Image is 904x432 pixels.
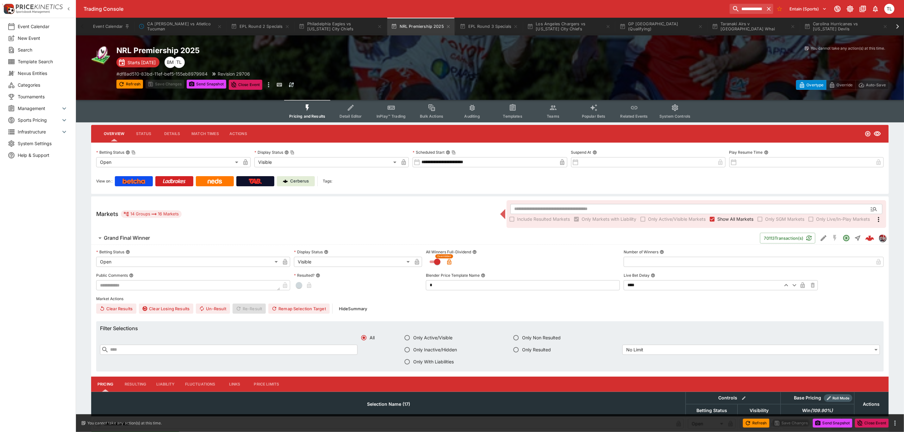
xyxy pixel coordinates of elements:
[456,18,522,35] button: EPL Round 3 Specials
[856,80,889,90] button: Auto-Save
[865,131,871,137] svg: Open
[131,150,136,155] button: Copy To Clipboard
[18,35,68,41] span: New Event
[616,18,707,35] button: GP [GEOGRAPHIC_DATA] (Qualifying)
[472,250,477,254] button: All Winners Full-Dividend
[854,392,888,416] th: Actions
[18,70,68,77] span: Nexus Entities
[249,179,262,184] img: TabNZ
[2,3,15,15] img: PriceKinetics Logo
[775,4,785,14] button: No Bookmarks
[221,377,249,392] button: Links
[651,273,655,278] button: Live Bet Delay
[743,407,776,414] span: Visibility
[187,80,226,89] button: Send Snapshot
[686,392,781,404] th: Controls
[218,71,250,77] p: Revision 29706
[832,3,843,15] button: Connected to PK
[517,216,570,222] span: Include Resulted Markets
[18,105,60,112] span: Management
[277,176,315,186] a: Cerberus
[855,419,889,428] button: Close Event
[284,150,289,155] button: Display StatusCopy To Clipboard
[796,80,889,90] div: Start From
[464,114,480,119] span: Auditing
[18,128,60,135] span: Infrastructure
[129,273,134,278] button: Public Comments
[122,179,145,184] img: Betcha
[96,176,112,186] label: View on :
[289,114,325,119] span: Pricing and Results
[624,273,650,278] p: Live Bet Delay
[290,150,295,155] button: Copy To Clipboard
[868,203,880,215] button: Open
[128,59,156,66] p: Starts [DATE]
[866,82,886,88] p: Auto-Save
[18,140,68,147] span: System Settings
[295,18,386,35] button: Philadelphia Eagles vs [US_STATE] City Chiefs
[290,178,309,184] p: Cerberus
[360,400,417,408] span: Selection Name (17)
[717,216,753,222] span: Show All Markets
[807,82,824,88] p: Overtype
[229,80,263,90] button: Close Event
[196,304,230,314] button: Un-Result
[294,273,315,278] p: Resulted?
[96,157,240,167] div: Open
[813,419,852,428] button: Send Snapshot
[18,93,68,100] span: Tournaments
[446,150,450,155] button: Scheduled StartCopy To Clipboard
[283,179,288,184] img: Cerberus
[863,232,876,244] a: 62c355e1-3aee-43b5-9e98-981e4452ad3c
[879,234,886,242] div: pricekinetics
[826,80,856,90] button: Override
[437,254,451,258] span: Overridden
[865,234,874,243] div: 62c355e1-3aee-43b5-9e98-981e4452ad3c
[91,232,760,244] button: Grand Final Winner
[224,126,252,141] button: Actions
[413,150,445,155] p: Scheduled Start
[811,46,885,51] p: You cannot take any action(s) at this time.
[370,334,375,341] span: All
[104,235,150,241] h6: Grand Final Winner
[481,273,485,278] button: Blender Price Template Name
[18,82,68,88] span: Categories
[324,250,328,254] button: Display Status
[91,377,120,392] button: Pricing
[708,18,799,35] button: Taranaki Airs v [GEOGRAPHIC_DATA] Whai
[413,346,457,353] span: Only Inactive/Hidden
[284,100,695,122] div: Event type filters
[116,71,208,77] p: Copy To Clipboard
[16,4,63,9] img: PriceKinetics
[818,232,829,244] button: Edit Detail
[165,57,176,68] div: Byron Monk
[829,232,841,244] button: SGM Disabled
[843,234,850,242] svg: Open
[377,114,406,119] span: InPlay™ Trading
[126,150,130,155] button: Betting StatusCopy To Clipboard
[845,3,856,15] button: Toggle light/dark mode
[729,150,763,155] p: Play Resume Time
[816,216,870,222] span: Only Live/In-Play Markets
[740,394,748,402] button: Bulk edit
[792,394,824,402] div: Base Pricing
[294,249,323,255] p: Display Status
[18,152,68,158] span: Help & Support
[622,345,880,355] div: No Limit
[620,114,648,119] span: Related Events
[830,396,852,401] span: Roll Mode
[648,216,706,222] span: Only Active/Visible Markets
[208,179,222,184] img: Neds
[96,150,124,155] p: Betting Status
[87,420,162,426] p: You cannot take any action(s) at this time.
[139,304,193,314] button: Clear Losing Results
[268,304,330,314] button: Remap Selection Target
[18,46,68,53] span: Search
[96,210,118,218] h5: Markets
[874,130,881,138] svg: Visible
[233,304,266,314] span: Re-Result
[426,273,480,278] p: Blender Price Template Name
[522,346,551,353] span: Only Resulted
[120,377,151,392] button: Resulting
[801,18,892,35] button: Carolina Hurricanes vs [US_STATE] Devils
